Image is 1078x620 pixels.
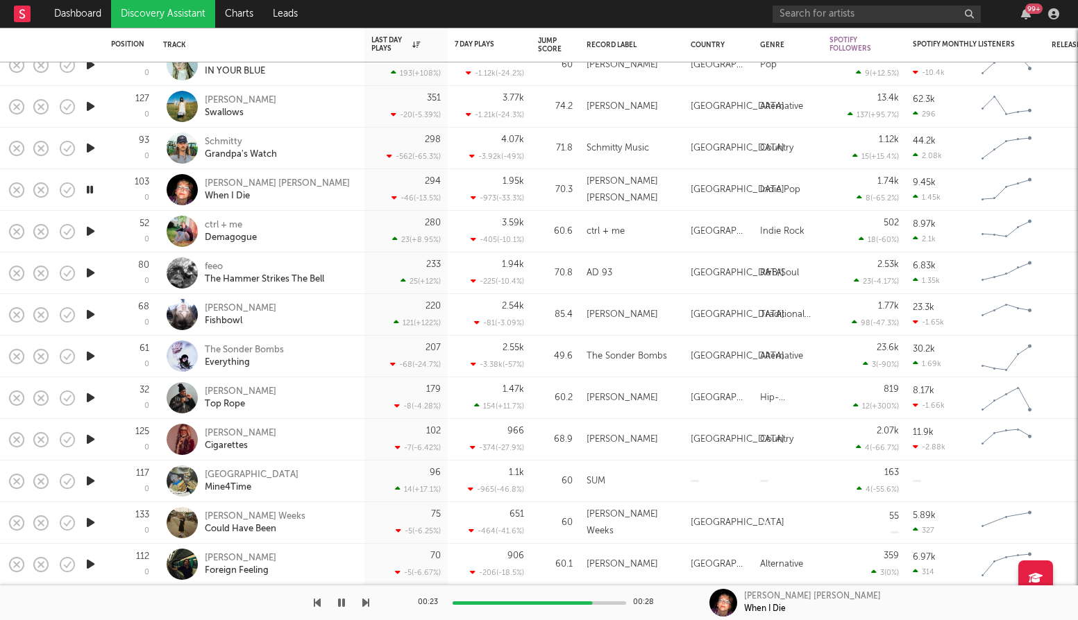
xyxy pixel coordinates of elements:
[426,427,441,436] div: 102
[913,220,936,229] div: 8.97k
[140,344,149,353] div: 61
[848,110,899,119] div: 137 ( +95.7 % )
[744,603,786,615] div: When I Die
[877,177,899,186] div: 1.74k
[205,510,305,535] a: [PERSON_NAME] WeeksCould Have Been
[691,307,784,323] div: [GEOGRAPHIC_DATA]
[474,402,524,411] div: 154 ( +11.7 % )
[205,427,276,452] a: [PERSON_NAME]Cigarettes
[975,173,1038,207] svg: Chart title
[913,345,935,354] div: 30.2k
[470,443,524,452] div: -374 ( -27.9 % )
[205,510,305,523] div: [PERSON_NAME] Weeks
[140,386,149,395] div: 32
[139,136,149,145] div: 93
[975,506,1038,540] svg: Chart title
[829,36,878,53] div: Spotify Followers
[144,153,149,160] div: 0
[205,302,276,315] div: [PERSON_NAME]
[852,152,899,161] div: 15 ( +15.4 % )
[587,173,677,207] div: [PERSON_NAME] [PERSON_NAME]
[587,41,670,49] div: Record Label
[205,232,257,244] div: Demagogue
[205,178,350,203] a: [PERSON_NAME] [PERSON_NAME]When I Die
[205,386,276,398] div: [PERSON_NAME]
[144,319,149,327] div: 0
[391,69,441,78] div: 193 ( +108 % )
[857,193,899,203] div: 8 ( -65.2 % )
[392,235,441,244] div: 23 ( +8.95 % )
[975,422,1038,457] svg: Chart title
[205,398,276,411] div: Top Rope
[878,302,899,311] div: 1.77k
[538,431,573,448] div: 68.9
[431,510,441,519] div: 75
[538,473,573,490] div: 60
[913,303,934,312] div: 23.3k
[395,485,441,494] div: 14 ( +17.1 % )
[691,223,746,240] div: [GEOGRAPHIC_DATA]
[877,343,899,352] div: 23.6k
[390,360,441,369] div: -68 ( -24.7 % )
[691,265,784,282] div: [GEOGRAPHIC_DATA]
[205,469,298,481] div: [GEOGRAPHIC_DATA]
[425,218,441,227] div: 280
[205,136,277,148] div: Schmitty
[587,431,658,448] div: [PERSON_NAME]
[144,277,149,285] div: 0
[856,69,899,78] div: 9 ( +12.5 % )
[913,359,941,368] div: 1.69k
[538,515,573,531] div: 60
[111,40,144,49] div: Position
[913,401,945,410] div: -1.66k
[136,469,149,478] div: 117
[427,94,441,103] div: 351
[395,443,441,452] div: -7 ( -6.42 % )
[760,223,805,240] div: Indie Rock
[205,469,298,494] a: [GEOGRAPHIC_DATA]Mine4Time
[857,485,899,494] div: 4 ( -55.6 % )
[760,140,793,157] div: Country
[877,260,899,269] div: 2.53k
[856,443,899,452] div: 4 ( -66.7 % )
[503,343,524,352] div: 2.55k
[913,178,936,187] div: 9.45k
[913,68,945,77] div: -10.4k
[587,506,677,540] div: [PERSON_NAME] Weeks
[205,344,284,356] div: The Sonder Bombs
[144,569,149,576] div: 0
[205,261,324,286] a: feeoThe Hammer Strikes The Bell
[205,94,276,107] div: [PERSON_NAME]
[471,235,524,244] div: -405 ( -10.1 % )
[144,194,149,202] div: 0
[507,551,524,560] div: 906
[859,235,899,244] div: 18 ( -60 % )
[760,307,816,323] div: Traditional Folk
[853,402,899,411] div: 12 ( +300 % )
[587,57,658,74] div: [PERSON_NAME]
[975,256,1038,291] svg: Chart title
[975,214,1038,249] svg: Chart title
[691,556,746,573] div: [GEOGRAPHIC_DATA]
[691,182,784,198] div: [GEOGRAPHIC_DATA]
[538,307,573,323] div: 85.4
[163,41,351,49] div: Track
[205,356,284,369] div: Everything
[889,512,899,521] div: 55
[913,442,945,451] div: -2.88k
[760,182,800,198] div: Indie Pop
[418,594,446,611] div: 00:23
[474,318,524,327] div: -81 ( -3.09 % )
[884,218,899,227] div: 502
[205,344,284,369] a: The Sonder BombsEverything
[884,551,899,560] div: 359
[744,590,881,603] div: [PERSON_NAME] [PERSON_NAME]
[205,427,276,440] div: [PERSON_NAME]
[587,348,667,365] div: The Sonder Bombs
[205,481,298,494] div: Mine4Time
[205,53,276,78] a: [PERSON_NAME]IN YOUR BLUE
[426,302,441,311] div: 220
[1021,8,1031,19] button: 99+
[913,261,936,270] div: 6.83k
[975,298,1038,332] svg: Chart title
